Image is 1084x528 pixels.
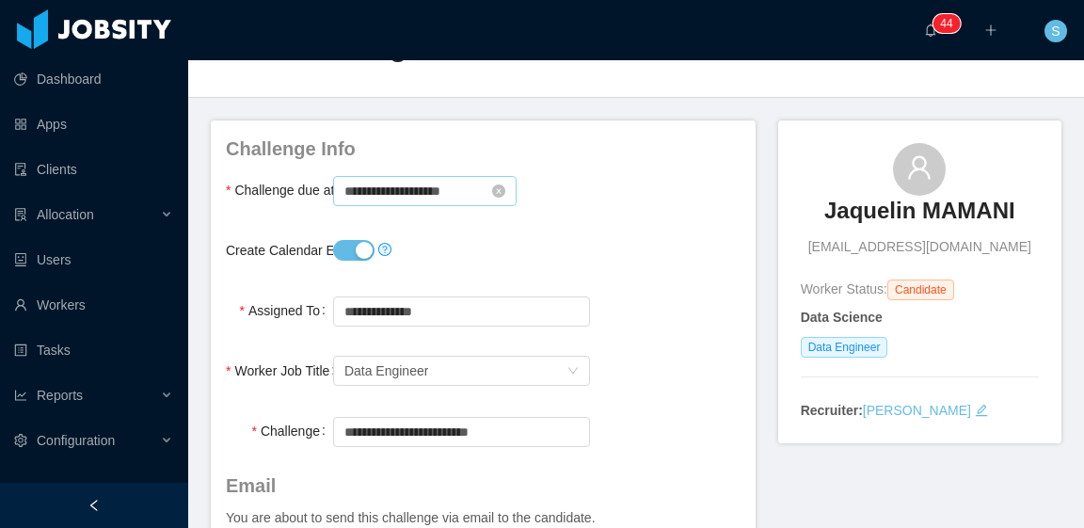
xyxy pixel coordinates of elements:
[14,331,173,369] a: icon: profileTasks
[906,154,933,181] i: icon: user
[567,365,579,378] i: icon: down
[14,389,27,402] i: icon: line-chart
[824,196,1015,226] h3: Jaquelin MAMANI
[14,286,173,324] a: icon: userWorkers
[333,240,375,261] button: Create Calendar Event?
[863,403,971,418] a: [PERSON_NAME]
[226,510,596,525] span: You are about to send this challenge via email to the candidate.
[984,24,997,37] i: icon: plus
[14,105,173,143] a: icon: appstoreApps
[14,434,27,447] i: icon: setting
[933,14,960,33] sup: 44
[940,14,947,33] p: 4
[226,136,741,162] h4: Challenge Info
[801,403,863,418] strong: Recruiter:
[226,472,741,499] h4: Email
[378,243,391,256] i: icon: question-circle
[924,24,937,37] i: icon: bell
[226,183,347,198] label: Challenge due at
[975,404,988,417] i: icon: edit
[801,281,887,296] span: Worker Status:
[824,196,1015,237] a: Jaquelin MAMANI
[226,363,343,378] label: Worker Job Title
[14,241,173,279] a: icon: robotUsers
[226,243,380,258] label: Create Calendar Event?
[492,184,505,198] i: icon: close-circle
[887,280,954,300] span: Candidate
[947,14,953,33] p: 4
[251,424,332,439] label: Challenge
[1051,20,1060,42] span: S
[808,237,1031,257] span: [EMAIL_ADDRESS][DOMAIN_NAME]
[344,357,429,385] div: Data Engineer
[37,207,94,222] span: Allocation
[801,310,883,325] strong: Data Science
[37,433,115,448] span: Configuration
[37,388,83,403] span: Reports
[801,337,888,358] span: Data Engineer
[14,151,173,188] a: icon: auditClients
[14,60,173,98] a: icon: pie-chartDashboard
[14,208,27,221] i: icon: solution
[240,303,333,318] label: Assigned To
